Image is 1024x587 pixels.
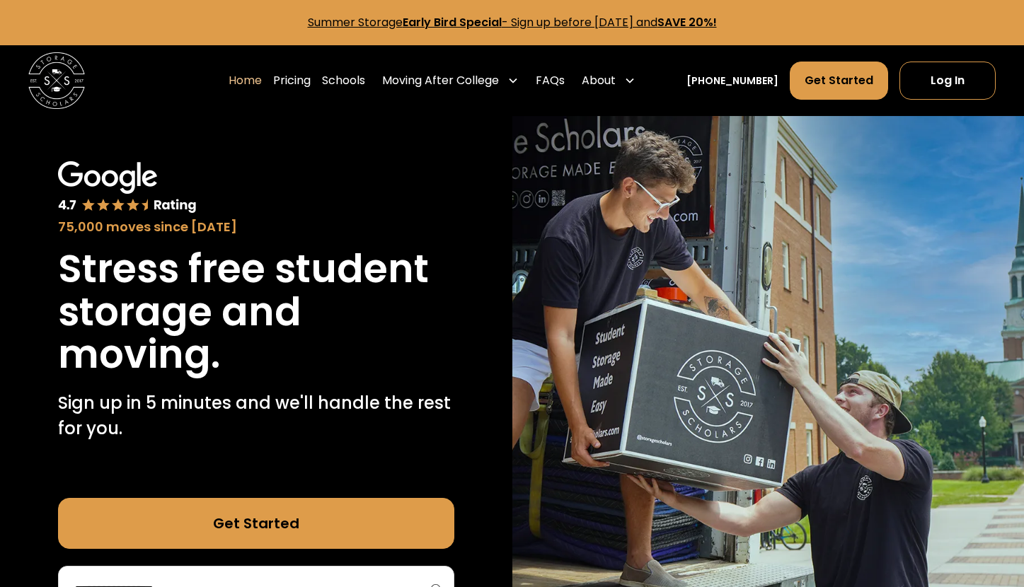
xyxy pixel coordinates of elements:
[58,248,454,376] h1: Stress free student storage and moving.
[790,62,888,100] a: Get Started
[657,14,717,30] strong: SAVE 20%!
[58,498,454,549] a: Get Started
[28,52,85,109] img: Storage Scholars main logo
[536,61,565,100] a: FAQs
[308,14,717,30] a: Summer StorageEarly Bird Special- Sign up before [DATE] andSAVE 20%!
[376,61,524,100] div: Moving After College
[686,74,778,88] a: [PHONE_NUMBER]
[58,217,454,236] div: 75,000 moves since [DATE]
[322,61,365,100] a: Schools
[58,161,197,214] img: Google 4.7 star rating
[382,72,499,89] div: Moving After College
[229,61,262,100] a: Home
[576,61,641,100] div: About
[58,390,454,441] p: Sign up in 5 minutes and we'll handle the rest for you.
[273,61,311,100] a: Pricing
[403,14,502,30] strong: Early Bird Special
[28,52,85,109] a: home
[582,72,616,89] div: About
[899,62,996,100] a: Log In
